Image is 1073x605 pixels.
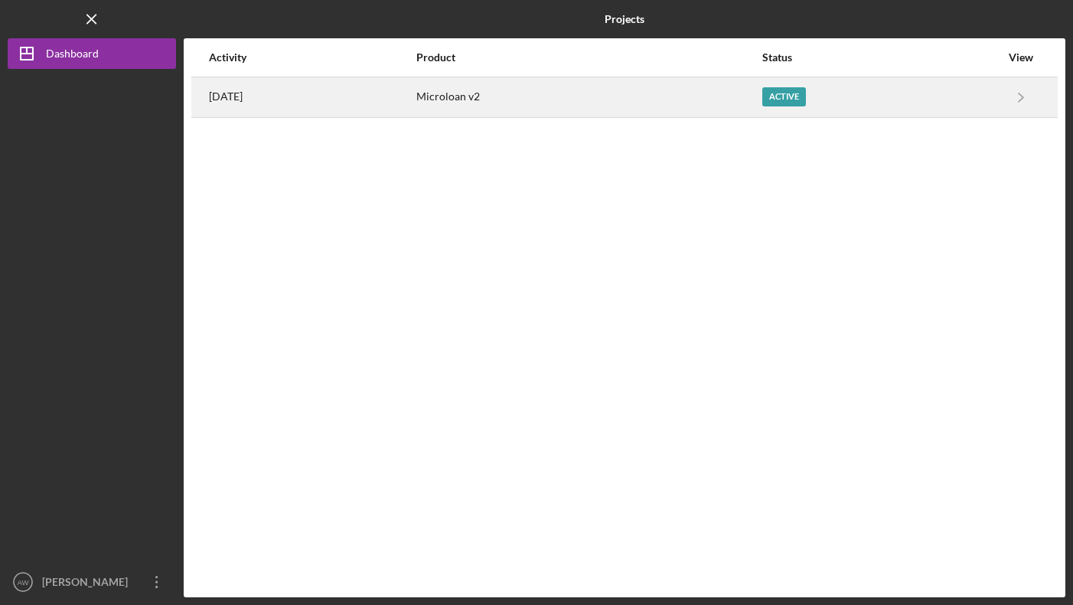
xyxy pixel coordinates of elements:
[762,87,806,106] div: Active
[416,78,761,116] div: Microloan v2
[46,38,99,73] div: Dashboard
[209,90,243,103] time: 2025-08-22 17:28
[605,13,644,25] b: Projects
[8,38,176,69] button: Dashboard
[17,578,29,587] text: AW
[38,567,138,601] div: [PERSON_NAME]
[416,51,761,64] div: Product
[209,51,415,64] div: Activity
[8,567,176,597] button: AW[PERSON_NAME]
[1002,51,1040,64] div: View
[762,51,1000,64] div: Status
